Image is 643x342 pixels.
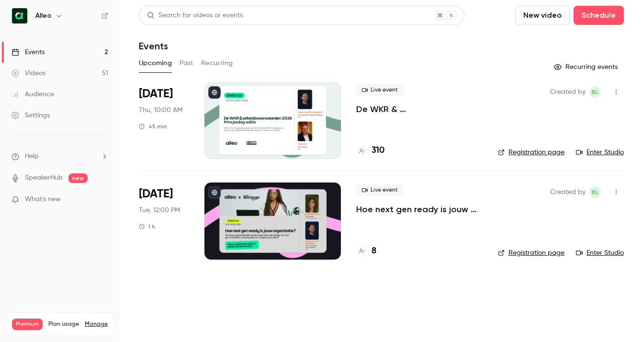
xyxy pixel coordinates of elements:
[11,90,54,99] div: Audience
[139,40,168,52] h1: Events
[515,6,570,25] button: New video
[139,82,189,159] div: Sep 18 Thu, 10:00 AM (Europe/Amsterdam)
[356,204,483,215] a: Hoe next gen ready is jouw organisatie? Alleo x The Recharge Club
[356,184,404,196] span: Live event
[574,6,624,25] button: Schedule
[139,86,173,102] span: [DATE]
[147,11,243,21] div: Search for videos or events
[139,205,180,215] span: Tue, 12:00 PM
[12,8,27,23] img: Alleo
[180,56,193,71] button: Past
[139,56,172,71] button: Upcoming
[589,186,601,198] span: Bernice Lohr
[550,59,624,75] button: Recurring events
[372,245,376,258] h4: 8
[576,248,624,258] a: Enter Studio
[550,86,586,98] span: Created by
[11,151,108,161] li: help-dropdown-opener
[85,320,108,328] a: Manage
[498,248,564,258] a: Registration page
[139,186,173,202] span: [DATE]
[11,111,50,120] div: Settings
[12,319,43,330] span: Premium
[25,151,39,161] span: Help
[201,56,233,71] button: Recurring
[498,148,564,157] a: Registration page
[25,173,63,183] a: SpeakerHub
[576,148,624,157] a: Enter Studio
[139,223,155,230] div: 1 h
[48,320,79,328] span: Plan usage
[356,84,404,96] span: Live event
[372,144,384,157] h4: 310
[11,47,45,57] div: Events
[592,86,598,98] span: BL
[11,68,45,78] div: Videos
[139,105,182,115] span: Thu, 10:00 AM
[356,103,483,115] a: De WKR & arbeidsvoorwaarden 2026 - [DATE] editie
[550,186,586,198] span: Created by
[589,86,601,98] span: Bernice Lohr
[139,182,189,259] div: Oct 14 Tue, 12:00 PM (Europe/Amsterdam)
[68,173,88,183] span: new
[592,186,598,198] span: BL
[25,194,61,205] span: What's new
[35,11,51,21] h6: Alleo
[356,144,384,157] a: 310
[139,123,167,130] div: 45 min
[97,195,108,204] iframe: Noticeable Trigger
[356,245,376,258] a: 8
